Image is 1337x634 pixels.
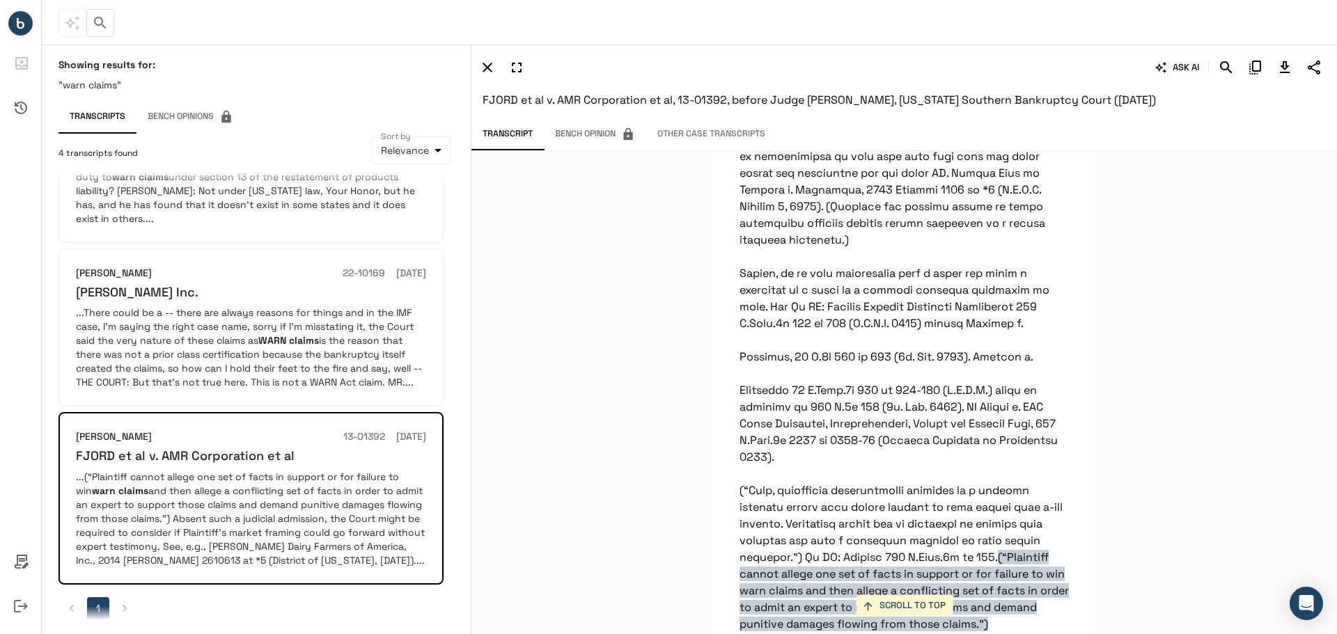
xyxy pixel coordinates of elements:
h6: FJORD et al v. AMR Corporation et al [76,447,295,463]
button: Share Transcript [1302,56,1326,79]
button: Download Transcript [1273,56,1297,79]
button: Transcripts [58,100,136,134]
nav: pagination navigation [58,597,444,619]
h6: [DATE] [396,429,426,445]
h6: 22-10169 [343,266,385,281]
button: Copy Citation [1244,56,1267,79]
p: ...THE COURT: Has Judge [PERSON_NAME] written any opinions sustaining duty to under section 13 of... [76,156,426,225]
div: Open Intercom Messenger [1290,587,1323,620]
div: Relevance [371,136,451,164]
button: Other Case Transcripts [646,121,776,148]
button: Search [1214,56,1238,79]
em: WARN claims [258,334,319,347]
em: warn claims [112,171,169,183]
p: ...(“Plaintiff cannot allege one set of facts in support or for failure to win and then allege a ... [76,470,426,567]
h6: Showing results for: [58,58,454,71]
p: "warn claims" [58,78,454,92]
h6: [PERSON_NAME] [76,429,152,445]
span: 4 transcripts found [58,147,138,161]
span: This feature has been disabled by your account admin. [544,121,646,148]
span: This feature has been disabled by your account admin. [58,9,86,37]
h6: [PERSON_NAME] [76,266,152,281]
button: Transcript [471,121,544,148]
em: warn claims [92,484,148,497]
p: ...There could be a -- there are always reasons for things and in the IMF case, I’m saying the ri... [76,306,426,389]
span: Bench Opinions [148,110,233,124]
h6: 13-01392 [343,429,385,445]
h6: [PERSON_NAME] Inc. [76,284,198,300]
button: page 1 [87,597,109,619]
span: This feature has been disabled by your account admin. [136,100,244,134]
label: Sort by [381,130,411,142]
button: ASK AI [1152,56,1203,79]
span: Bench Opinion [555,127,635,141]
h6: [DATE] [396,266,426,281]
span: FJORD et al v. AMR Corporation et al, 13-01392, before Judge [PERSON_NAME], [US_STATE] Southern B... [483,93,1156,107]
button: SCROLL TO TOP [856,595,953,617]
